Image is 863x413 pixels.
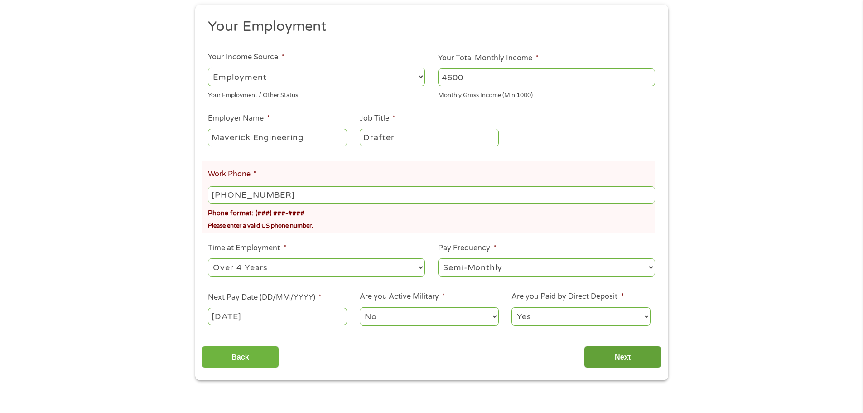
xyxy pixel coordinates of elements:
[208,114,270,123] label: Employer Name
[360,114,395,123] label: Job Title
[208,129,347,146] input: Walmart
[208,53,284,62] label: Your Income Source
[208,293,322,302] label: Next Pay Date (DD/MM/YYYY)
[584,346,661,368] input: Next
[438,68,655,86] input: 1800
[208,218,655,230] div: Please enter a valid US phone number.
[208,18,648,36] h2: Your Employment
[208,243,286,253] label: Time at Employment
[208,186,655,204] input: (231) 754-4010
[202,346,279,368] input: Back
[438,243,497,253] label: Pay Frequency
[511,292,624,301] label: Are you Paid by Direct Deposit
[438,87,655,100] div: Monthly Gross Income (Min 1000)
[208,205,655,219] div: Phone format: (###) ###-####
[438,53,539,63] label: Your Total Monthly Income
[208,87,425,100] div: Your Employment / Other Status
[360,292,445,301] label: Are you Active Military
[360,129,498,146] input: Cashier
[208,308,347,325] input: ---Click Here for Calendar ---
[208,170,257,179] label: Work Phone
